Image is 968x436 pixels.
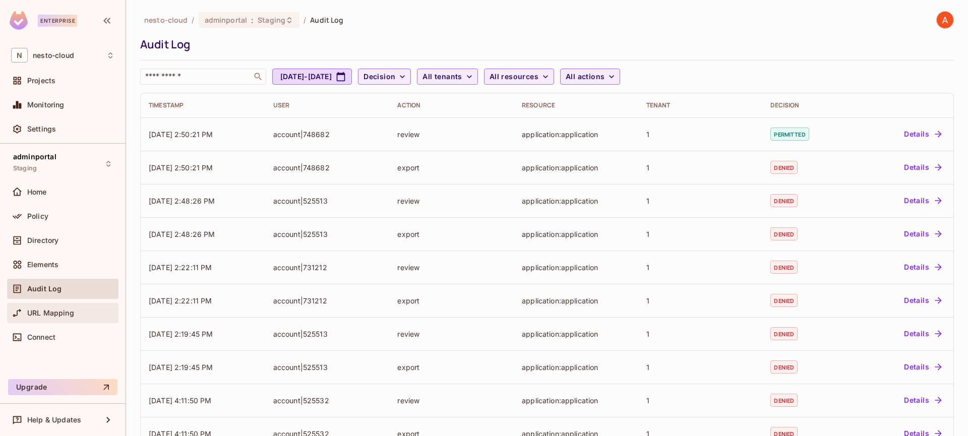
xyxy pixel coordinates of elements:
[522,196,630,206] div: application:application
[646,101,755,109] div: Tenant
[273,130,382,139] div: account|748682
[27,416,81,424] span: Help & Updates
[27,125,56,133] span: Settings
[770,194,798,207] span: denied
[205,15,247,25] span: adminportal
[900,159,945,175] button: Details
[273,362,382,372] div: account|525513
[397,329,506,339] div: review
[397,101,506,109] div: Action
[273,329,382,339] div: account|525513
[273,196,382,206] div: account|525513
[560,69,620,85] button: All actions
[149,296,212,305] span: [DATE] 2:22:11 PM
[149,130,213,139] span: [DATE] 2:50:21 PM
[417,69,477,85] button: All tenants
[27,101,65,109] span: Monitoring
[27,188,47,196] span: Home
[646,329,755,339] div: 1
[522,163,630,172] div: application:application
[397,196,506,206] div: review
[27,285,62,293] span: Audit Log
[522,229,630,239] div: application:application
[397,163,506,172] div: export
[273,296,382,305] div: account|731212
[273,396,382,405] div: account|525532
[144,15,188,25] span: the active workspace
[149,330,213,338] span: [DATE] 2:19:45 PM
[522,396,630,405] div: application:application
[770,227,798,240] span: denied
[900,359,945,375] button: Details
[646,163,755,172] div: 1
[566,71,604,83] span: All actions
[251,16,254,24] span: :
[900,193,945,209] button: Details
[149,163,213,172] span: [DATE] 2:50:21 PM
[522,263,630,272] div: application:application
[33,51,74,59] span: Workspace: nesto-cloud
[770,128,809,141] span: permitted
[937,12,953,28] img: Adel Ati
[13,153,56,161] span: adminportal
[27,309,74,317] span: URL Mapping
[900,392,945,408] button: Details
[522,296,630,305] div: application:application
[273,229,382,239] div: account|525513
[310,15,343,25] span: Audit Log
[27,261,58,269] span: Elements
[11,48,28,63] span: N
[484,69,554,85] button: All resources
[490,71,538,83] span: All resources
[900,126,945,142] button: Details
[900,259,945,275] button: Details
[422,71,462,83] span: All tenants
[27,77,55,85] span: Projects
[646,196,755,206] div: 1
[900,292,945,308] button: Details
[38,15,77,27] div: Enterprise
[27,333,55,341] span: Connect
[770,261,798,274] span: denied
[364,71,395,83] span: Decision
[522,130,630,139] div: application:application
[900,326,945,342] button: Details
[149,101,257,109] div: Timestamp
[149,263,212,272] span: [DATE] 2:22:11 PM
[770,161,798,174] span: denied
[358,69,411,85] button: Decision
[397,263,506,272] div: review
[397,296,506,305] div: export
[522,362,630,372] div: application:application
[770,327,798,340] span: denied
[522,101,630,109] div: Resource
[27,236,58,244] span: Directory
[397,130,506,139] div: review
[646,229,755,239] div: 1
[397,396,506,405] div: review
[646,362,755,372] div: 1
[149,363,213,371] span: [DATE] 2:19:45 PM
[258,15,285,25] span: Staging
[273,263,382,272] div: account|731212
[10,11,28,30] img: SReyMgAAAABJRU5ErkJggg==
[770,360,798,373] span: denied
[770,394,798,407] span: denied
[149,230,215,238] span: [DATE] 2:48:26 PM
[900,226,945,242] button: Details
[192,15,194,25] li: /
[149,396,212,405] span: [DATE] 4:11:50 PM
[27,212,48,220] span: Policy
[272,69,352,85] button: [DATE]-[DATE]
[646,296,755,305] div: 1
[273,163,382,172] div: account|748682
[273,101,382,109] div: User
[770,101,844,109] div: Decision
[13,164,37,172] span: Staging
[8,379,117,395] button: Upgrade
[646,263,755,272] div: 1
[149,197,215,205] span: [DATE] 2:48:26 PM
[397,229,506,239] div: export
[304,15,306,25] li: /
[646,130,755,139] div: 1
